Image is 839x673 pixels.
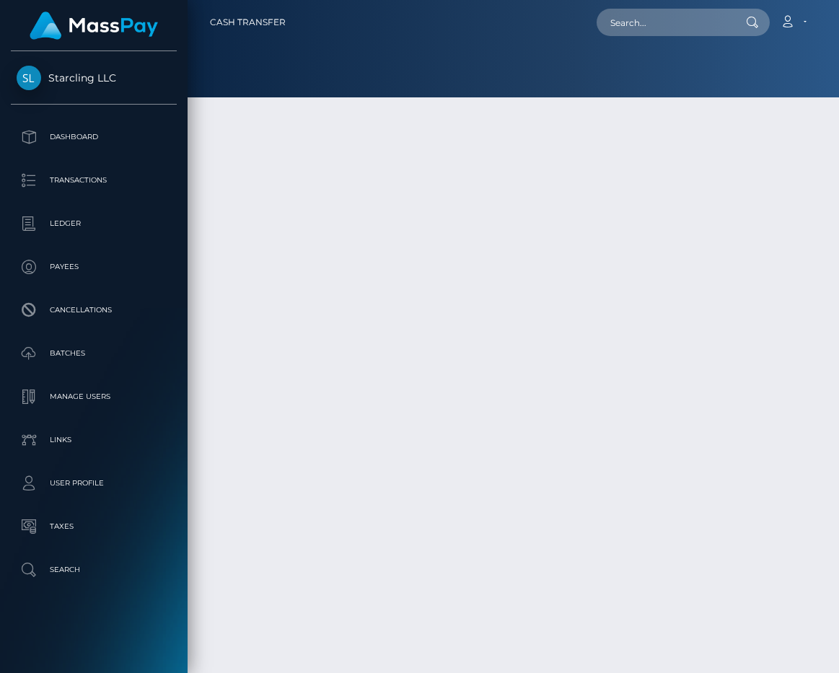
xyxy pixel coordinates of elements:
[17,213,171,234] p: Ledger
[11,292,177,328] a: Cancellations
[11,509,177,545] a: Taxes
[17,126,171,148] p: Dashboard
[17,429,171,451] p: Links
[17,472,171,494] p: User Profile
[30,12,158,40] img: MassPay Logo
[597,9,732,36] input: Search...
[11,335,177,371] a: Batches
[11,162,177,198] a: Transactions
[17,299,171,321] p: Cancellations
[11,465,177,501] a: User Profile
[17,559,171,581] p: Search
[17,170,171,191] p: Transactions
[11,71,177,84] span: Starcling LLC
[11,249,177,285] a: Payees
[17,66,41,90] img: Starcling LLC
[11,422,177,458] a: Links
[17,343,171,364] p: Batches
[11,206,177,242] a: Ledger
[11,119,177,155] a: Dashboard
[210,7,286,38] a: Cash Transfer
[11,379,177,415] a: Manage Users
[17,516,171,537] p: Taxes
[17,256,171,278] p: Payees
[17,386,171,408] p: Manage Users
[11,552,177,588] a: Search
